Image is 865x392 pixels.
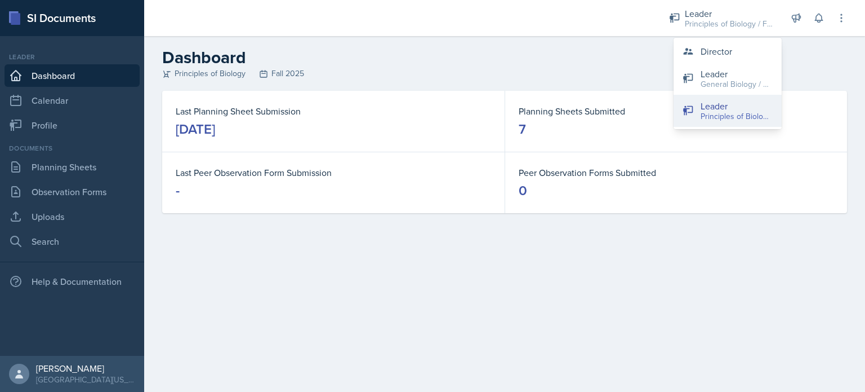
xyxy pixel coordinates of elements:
[5,180,140,203] a: Observation Forms
[519,166,833,179] dt: Peer Observation Forms Submitted
[685,18,775,30] div: Principles of Biology / Fall 2025
[5,156,140,178] a: Planning Sheets
[519,120,526,138] div: 7
[5,52,140,62] div: Leader
[36,374,135,385] div: [GEOGRAPHIC_DATA][US_STATE]
[5,230,140,253] a: Search
[701,78,773,90] div: General Biology / Spring 2025
[162,68,847,80] div: Principles of Biology Fall 2025
[5,143,140,153] div: Documents
[685,7,775,20] div: Leader
[162,47,847,68] h2: Dashboard
[5,205,140,228] a: Uploads
[5,64,140,87] a: Dashboard
[176,166,491,179] dt: Last Peer Observation Form Submission
[36,363,135,374] div: [PERSON_NAME]
[701,111,773,122] div: Principles of Biology / Fall 2025
[519,104,833,118] dt: Planning Sheets Submitted
[519,182,527,200] div: 0
[176,182,180,200] div: -
[701,99,773,113] div: Leader
[176,104,491,118] dt: Last Planning Sheet Submission
[176,120,215,138] div: [DATE]
[5,114,140,136] a: Profile
[674,40,782,63] button: Director
[701,45,732,58] div: Director
[5,89,140,112] a: Calendar
[701,67,773,81] div: Leader
[5,270,140,293] div: Help & Documentation
[674,95,782,127] button: Leader Principles of Biology / Fall 2025
[674,63,782,95] button: Leader General Biology / Spring 2025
